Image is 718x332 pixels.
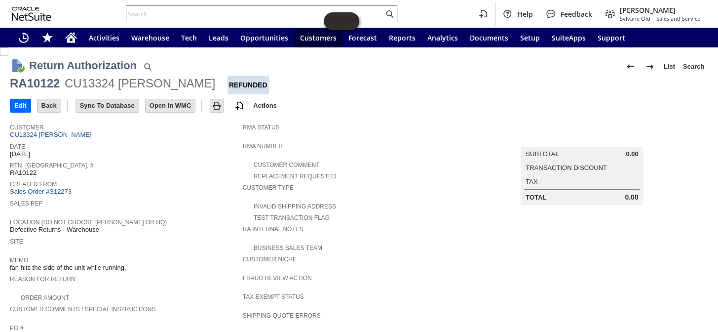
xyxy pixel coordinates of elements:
span: Sales and Service [656,15,700,22]
a: Customer Comments / Special Instructions [10,306,155,313]
a: SuiteApps [546,28,592,47]
span: RA10122 [10,169,37,177]
a: Memo [10,257,28,264]
span: 0.00 [626,150,638,158]
div: CU13324 [PERSON_NAME] [65,76,215,91]
input: Sync To Database [76,99,139,112]
svg: Home [65,32,77,43]
a: Customers [294,28,342,47]
span: [DATE] [10,150,30,158]
iframe: Click here to launch Oracle Guided Learning Help Panel [324,12,359,30]
span: fan hits the side of the unit while running. [10,264,126,272]
h1: Return Authorization [29,57,137,74]
a: Customer Type [243,184,294,191]
a: Activities [83,28,125,47]
caption: Summary [521,131,643,147]
span: Forecast [348,33,377,42]
div: Shortcuts [36,28,59,47]
span: - [652,15,654,22]
img: Quick Find [142,61,153,73]
a: Customer [10,124,43,131]
a: Home [59,28,83,47]
input: Print [210,99,223,112]
a: Date [10,143,25,150]
a: Order Amount [21,294,69,301]
input: Back [38,99,61,112]
img: Print [211,100,223,112]
span: Leads [209,33,228,42]
a: Replacement Requested [254,173,337,180]
input: Search [126,8,383,20]
a: Location (Do Not Choose [PERSON_NAME] or HQ) [10,219,167,226]
a: Business Sales Team [254,245,322,251]
div: RA10122 [10,76,60,91]
input: Edit [10,99,31,112]
span: Tech [181,33,197,42]
a: Test Transaction Flag [254,214,330,221]
span: Setup [520,33,540,42]
input: Open In WMC [146,99,195,112]
img: add-record.svg [233,100,245,112]
span: Sylvane Old [620,15,650,22]
a: Documents [464,28,514,47]
a: CU13324 [PERSON_NAME] [10,131,94,138]
svg: Recent Records [18,32,30,43]
a: Transaction Discount [526,164,607,171]
a: Tech [175,28,203,47]
span: Customers [300,33,337,42]
a: Actions [249,102,281,109]
svg: Shortcuts [41,32,53,43]
a: Site [10,238,23,245]
img: Previous [624,61,636,73]
a: Invalid Shipping Address [254,203,336,210]
span: Oracle Guided Learning Widget. To move around, please hold and drag [341,12,359,30]
a: List [660,59,679,75]
a: Analytics [421,28,464,47]
a: Forecast [342,28,383,47]
a: Tax [526,178,537,185]
span: 0.00 [625,193,638,202]
a: Support [592,28,631,47]
span: Opportunities [240,33,288,42]
span: Defective Returns - Warehouse [10,226,99,234]
a: Fraud Review Action [243,275,312,282]
span: Warehouse [131,33,169,42]
span: Analytics [427,33,458,42]
span: Documents [470,33,508,42]
a: Sales Rep [10,200,43,207]
a: Leads [203,28,234,47]
a: Created From [10,181,57,188]
a: Recent Records [12,28,36,47]
span: Feedback [561,9,592,19]
span: Support [598,33,625,42]
a: RMA Number [243,143,283,150]
a: Search [679,59,708,75]
img: Next [644,61,656,73]
a: Shipping Quote Errors [243,312,321,319]
a: Total [526,194,546,201]
a: Rtn. [GEOGRAPHIC_DATA]. # [10,162,93,169]
a: RMA Status [243,124,280,131]
a: Opportunities [234,28,294,47]
svg: Search [383,8,395,20]
a: Sales Order #S12273 [10,188,74,195]
span: [PERSON_NAME] [620,5,700,15]
a: RA Internal Notes [243,226,303,233]
a: Customer Niche [243,256,297,263]
span: Reports [389,33,416,42]
a: Subtotal [526,150,559,158]
a: PO # [10,325,23,332]
span: Help [517,9,533,19]
a: Warehouse [125,28,175,47]
a: Reason For Return [10,276,76,283]
a: Reports [383,28,421,47]
svg: logo [12,7,51,21]
a: Customer Comment [254,162,320,168]
span: Activities [89,33,119,42]
a: Tax Exempt Status [243,293,304,300]
a: Setup [514,28,546,47]
div: Refunded [227,76,269,94]
span: SuiteApps [552,33,586,42]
